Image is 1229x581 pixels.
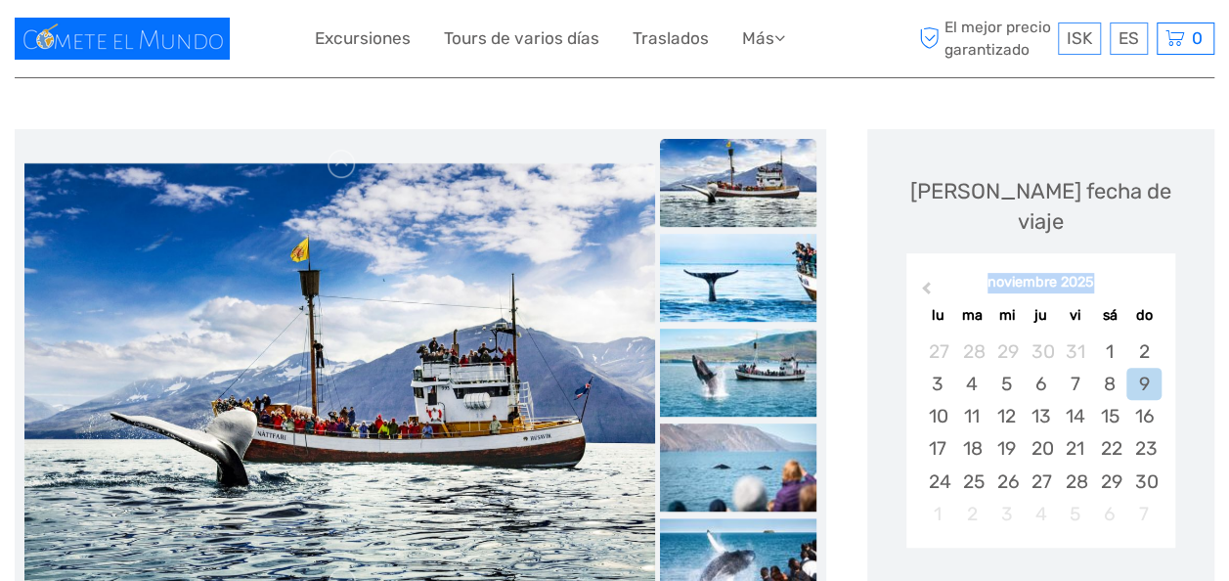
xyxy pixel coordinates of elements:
div: Choose martes, 28 de octubre de 2025 [955,335,989,368]
div: Choose domingo, 2 de noviembre de 2025 [1126,335,1161,368]
div: sá [1092,302,1126,329]
button: Previous Month [908,278,940,309]
div: Choose domingo, 23 de noviembre de 2025 [1126,432,1161,465]
div: Choose jueves, 6 de noviembre de 2025 [1024,368,1058,400]
div: Not available miércoles, 3 de diciembre de 2025 [989,498,1024,530]
div: Choose sábado, 22 de noviembre de 2025 [1092,432,1126,465]
div: ES [1110,22,1148,55]
div: ma [955,302,989,329]
div: Not available jueves, 4 de diciembre de 2025 [1024,498,1058,530]
div: Choose lunes, 3 de noviembre de 2025 [920,368,954,400]
a: Tours de varios días [444,24,599,53]
div: Choose viernes, 14 de noviembre de 2025 [1058,400,1092,432]
span: El mejor precio garantizado [914,17,1053,60]
div: Choose viernes, 7 de noviembre de 2025 [1058,368,1092,400]
div: do [1126,302,1161,329]
div: Choose viernes, 28 de noviembre de 2025 [1058,466,1092,498]
div: Choose martes, 11 de noviembre de 2025 [955,400,989,432]
div: Choose jueves, 30 de octubre de 2025 [1024,335,1058,368]
div: Choose lunes, 10 de noviembre de 2025 [920,400,954,432]
a: Más [742,24,785,53]
div: Choose miércoles, 5 de noviembre de 2025 [989,368,1024,400]
div: Choose jueves, 20 de noviembre de 2025 [1024,432,1058,465]
img: c285ef626c1f40799b1300a1c30f9366_slider_thumbnail.jpeg [660,329,816,417]
img: 8e6555075e1a4f4ea1549dad4458976f_slider_thumbnail.jpeg [660,234,816,322]
div: Choose jueves, 27 de noviembre de 2025 [1024,466,1058,498]
div: noviembre 2025 [906,273,1175,293]
div: Choose viernes, 31 de octubre de 2025 [1058,335,1092,368]
img: 1596-f2c90223-336e-450d-9c2c-e84ae6d72b4c_logo_small.jpg [15,18,230,60]
div: Not available lunes, 1 de diciembre de 2025 [920,498,954,530]
div: ju [1024,302,1058,329]
div: Choose sábado, 8 de noviembre de 2025 [1092,368,1126,400]
div: Choose martes, 18 de noviembre de 2025 [955,432,989,465]
div: [PERSON_NAME] fecha de viaje [887,176,1195,238]
div: Choose miércoles, 12 de noviembre de 2025 [989,400,1024,432]
div: Choose martes, 25 de noviembre de 2025 [955,466,989,498]
div: Choose lunes, 24 de noviembre de 2025 [920,466,954,498]
div: mi [989,302,1024,329]
div: Choose viernes, 21 de noviembre de 2025 [1058,432,1092,465]
div: Choose domingo, 16 de noviembre de 2025 [1126,400,1161,432]
div: Choose lunes, 27 de octubre de 2025 [920,335,954,368]
img: d24e23ee713748299e35b58e2d687b5b_slider_thumbnail.jpeg [660,424,816,512]
div: Choose lunes, 17 de noviembre de 2025 [920,432,954,465]
div: Choose sábado, 29 de noviembre de 2025 [1092,466,1126,498]
div: lu [920,302,954,329]
div: Choose miércoles, 19 de noviembre de 2025 [989,432,1024,465]
div: Not available martes, 2 de diciembre de 2025 [955,498,989,530]
div: Choose jueves, 13 de noviembre de 2025 [1024,400,1058,432]
div: Choose martes, 4 de noviembre de 2025 [955,368,989,400]
div: Choose miércoles, 29 de octubre de 2025 [989,335,1024,368]
span: ISK [1067,28,1092,48]
div: Not available domingo, 7 de diciembre de 2025 [1126,498,1161,530]
button: Open LiveChat chat widget [225,30,248,54]
p: We're away right now. Please check back later! [27,34,221,50]
a: Traslados [633,24,709,53]
div: Not available viernes, 5 de diciembre de 2025 [1058,498,1092,530]
div: Choose miércoles, 26 de noviembre de 2025 [989,466,1024,498]
div: Choose sábado, 1 de noviembre de 2025 [1092,335,1126,368]
div: month 2025-11 [912,335,1168,530]
img: 3b8e5660de334572b62264b19e8e9754_slider_thumbnail.jpeg [660,139,816,227]
div: Choose domingo, 30 de noviembre de 2025 [1126,466,1161,498]
div: Choose sábado, 15 de noviembre de 2025 [1092,400,1126,432]
div: vi [1058,302,1092,329]
div: Not available sábado, 6 de diciembre de 2025 [1092,498,1126,530]
span: 0 [1189,28,1206,48]
div: Choose domingo, 9 de noviembre de 2025 [1126,368,1161,400]
a: Excursiones [315,24,411,53]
